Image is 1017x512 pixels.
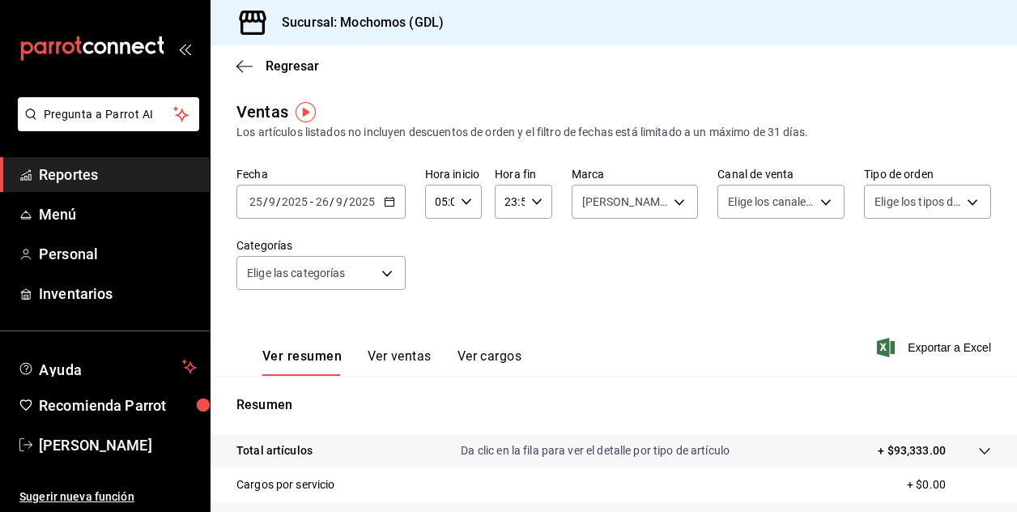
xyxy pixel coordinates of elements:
[236,395,991,415] p: Resumen
[263,195,268,208] span: /
[572,169,699,180] label: Marca
[19,490,134,503] font: Sugerir nueva función
[348,195,376,208] input: ----
[249,195,263,208] input: --
[18,97,199,131] button: Pregunta a Parrot AI
[262,348,342,365] font: Ver resumen
[880,338,991,357] button: Exportar a Excel
[425,169,482,180] label: Hora inicio
[266,58,319,74] span: Regresar
[236,240,406,251] label: Categorías
[874,194,961,210] span: Elige los tipos de orden
[236,58,319,74] button: Regresar
[11,117,199,134] a: Pregunta a Parrot AI
[236,169,406,180] label: Fecha
[236,442,313,459] p: Total artículos
[461,442,730,459] p: Da clic en la fila para ver el detalle por tipo de artículo
[878,442,946,459] p: + $93,333.00
[310,195,313,208] span: -
[39,206,77,223] font: Menú
[44,106,174,123] span: Pregunta a Parrot AI
[457,348,522,376] button: Ver cargos
[717,169,845,180] label: Canal de venta
[178,42,191,55] button: open_drawer_menu
[236,124,991,141] div: Los artículos listados no incluyen descuentos de orden y el filtro de fechas está limitado a un m...
[864,169,991,180] label: Tipo de orden
[262,348,521,376] div: Pestañas de navegación
[236,100,288,124] div: Ventas
[39,357,176,377] span: Ayuda
[247,265,346,281] span: Elige las categorías
[335,195,343,208] input: --
[368,348,432,376] button: Ver ventas
[907,476,991,493] p: + $0.00
[315,195,330,208] input: --
[728,194,815,210] span: Elige los canales de venta
[495,169,551,180] label: Hora fin
[276,195,281,208] span: /
[582,194,669,210] span: [PERSON_NAME] (GDL)
[343,195,348,208] span: /
[330,195,334,208] span: /
[908,341,991,354] font: Exportar a Excel
[39,285,113,302] font: Inventarios
[236,476,335,493] p: Cargos por servicio
[39,437,152,454] font: [PERSON_NAME]
[269,13,444,32] h3: Sucursal: Mochomos (GDL)
[39,397,166,414] font: Recomienda Parrot
[281,195,309,208] input: ----
[268,195,276,208] input: --
[39,166,98,183] font: Reportes
[39,245,98,262] font: Personal
[296,102,316,122] img: Marcador de información sobre herramientas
